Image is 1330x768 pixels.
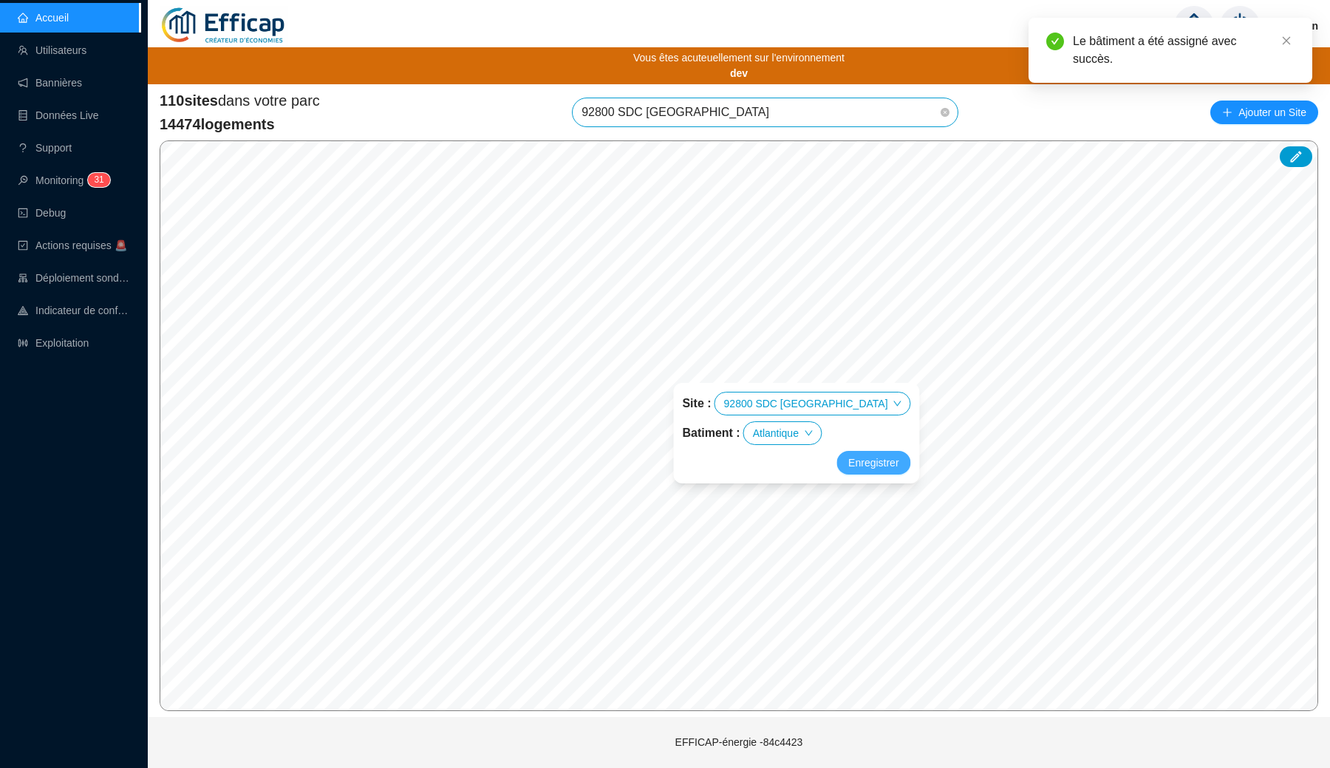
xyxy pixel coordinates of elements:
span: check-circle [1046,33,1064,50]
canvas: Map [160,141,1317,710]
span: EFFICAP-énergie - 84c4423 [675,736,803,748]
span: Enregistrer [848,454,898,472]
span: 14474 logements [160,114,320,135]
span: Atlantique [753,422,812,444]
a: teamUtilisateurs [18,44,86,56]
b: dev [730,66,748,81]
span: down [804,429,813,438]
img: power [1220,6,1260,46]
span: Dev admin [1266,2,1318,50]
a: homeAccueil [18,12,69,24]
a: monitorMonitoring31 [18,174,106,186]
span: home [1181,13,1207,39]
button: Enregistrer [836,451,910,475]
a: notificationBannières [18,77,82,89]
span: down [893,399,902,408]
span: Ajouter un Site [1238,102,1306,123]
a: slidersExploitation [18,337,89,349]
span: close-circle [941,108,949,117]
span: 3 [94,174,99,185]
a: databaseDonnées Live [18,109,99,121]
span: 110 sites [160,92,218,109]
span: check-square [18,240,28,251]
button: Ajouter un Site [1210,101,1318,124]
span: Actions requises 🚨 [35,239,127,251]
a: Close [1278,33,1295,49]
a: heat-mapIndicateur de confort [18,305,130,316]
span: 92800 SDC Le France [582,98,949,126]
span: Site : [682,395,711,412]
span: plus [1222,107,1232,118]
span: 1 [99,174,104,185]
span: close [1281,35,1292,46]
a: codeDebug [18,207,66,219]
sup: 31 [88,173,109,187]
span: dans votre parc [160,90,320,111]
a: questionSupport [18,142,72,154]
a: clusterDéploiement sondes [18,272,130,284]
span: Batiment : [682,424,740,442]
div: Vous êtes acuteuellement sur l'environnement [148,47,1330,84]
span: 92800 SDC Le France [724,393,901,415]
div: Le bâtiment a été assigné avec succès. [1073,33,1295,68]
